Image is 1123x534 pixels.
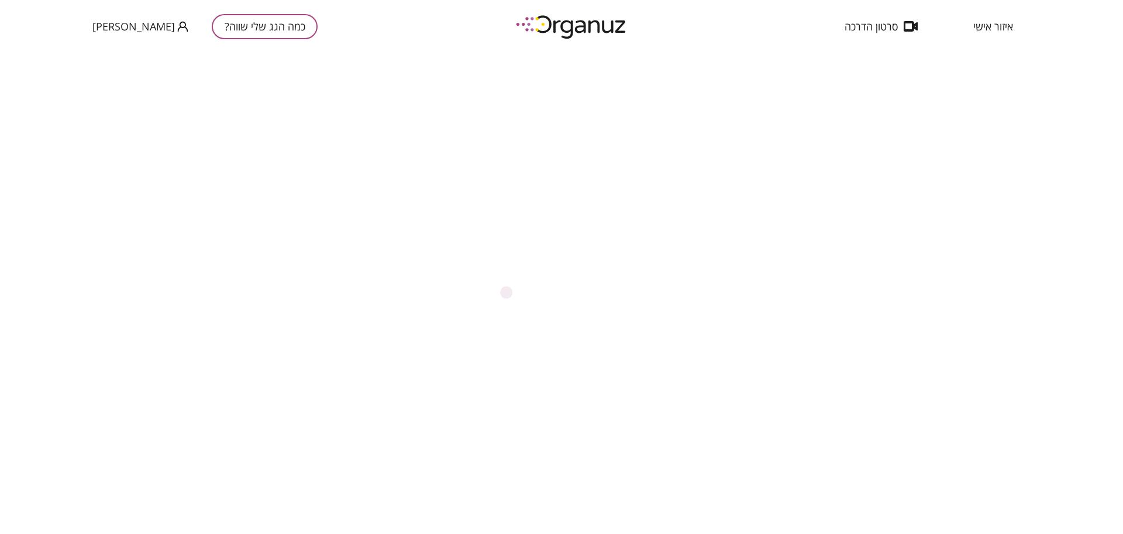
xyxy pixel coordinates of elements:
[92,20,175,32] span: [PERSON_NAME]
[845,20,898,32] span: סרטון הדרכה
[956,20,1031,32] button: איזור אישי
[500,261,623,326] img: טוען...
[508,11,636,43] img: logo
[973,20,1013,32] span: איזור אישי
[827,20,935,32] button: סרטון הדרכה
[212,14,318,39] button: כמה הגג שלי שווה?
[92,19,188,34] button: [PERSON_NAME]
